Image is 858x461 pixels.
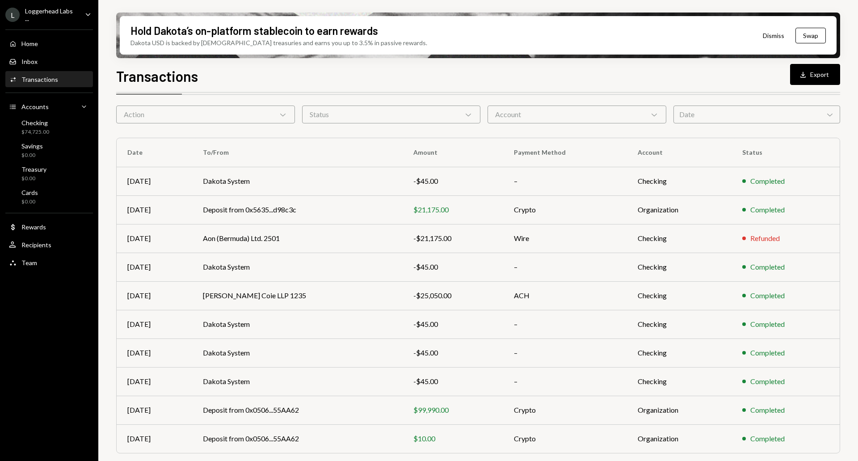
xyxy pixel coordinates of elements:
[5,186,93,207] a: Cards$0.00
[413,262,492,272] div: -$45.00
[790,64,840,85] button: Export
[5,116,93,138] a: Checking$74,725.00
[503,138,627,167] th: Payment Method
[127,376,181,387] div: [DATE]
[116,106,295,123] div: Action
[21,58,38,65] div: Inbox
[117,138,192,167] th: Date
[21,152,43,159] div: $0.00
[127,233,181,244] div: [DATE]
[488,106,666,123] div: Account
[627,367,732,396] td: Checking
[750,204,785,215] div: Completed
[503,253,627,281] td: –
[127,319,181,330] div: [DATE]
[627,281,732,310] td: Checking
[750,290,785,301] div: Completed
[627,224,732,253] td: Checking
[750,405,785,415] div: Completed
[413,319,492,330] div: -$45.00
[127,405,181,415] div: [DATE]
[127,290,181,301] div: [DATE]
[5,219,93,235] a: Rewards
[192,310,403,338] td: Dakota System
[750,433,785,444] div: Completed
[192,138,403,167] th: To/From
[627,167,732,195] td: Checking
[5,35,93,51] a: Home
[192,396,403,424] td: Deposit from 0x0506...55AA62
[21,259,37,266] div: Team
[503,281,627,310] td: ACH
[21,128,49,136] div: $74,725.00
[192,224,403,253] td: Aon (Bermuda) Ltd. 2501
[732,138,840,167] th: Status
[127,433,181,444] div: [DATE]
[503,367,627,396] td: –
[673,106,840,123] div: Date
[302,106,481,123] div: Status
[130,23,378,38] div: Hold Dakota’s on-platform stablecoin to earn rewards
[21,198,38,206] div: $0.00
[130,38,427,47] div: Dakota USD is backed by [DEMOGRAPHIC_DATA] treasuries and earns you up to 3.5% in passive rewards.
[750,319,785,330] div: Completed
[192,195,403,224] td: Deposit from 0x5635...d98c3c
[5,71,93,87] a: Transactions
[5,53,93,69] a: Inbox
[750,262,785,272] div: Completed
[413,176,492,186] div: -$45.00
[795,28,826,43] button: Swap
[21,241,51,249] div: Recipients
[627,310,732,338] td: Checking
[192,424,403,453] td: Deposit from 0x0506...55AA62
[503,310,627,338] td: –
[21,223,46,231] div: Rewards
[5,140,93,161] a: Savings$0.00
[5,254,93,271] a: Team
[503,224,627,253] td: Wire
[21,103,49,110] div: Accounts
[5,237,93,253] a: Recipients
[21,119,49,127] div: Checking
[21,40,38,47] div: Home
[21,76,58,83] div: Transactions
[192,367,403,396] td: Dakota System
[503,338,627,367] td: –
[413,233,492,244] div: -$21,175.00
[403,138,503,167] th: Amount
[21,142,43,150] div: Savings
[21,175,46,182] div: $0.00
[627,253,732,281] td: Checking
[752,25,795,46] button: Dismiss
[627,396,732,424] td: Organization
[413,204,492,215] div: $21,175.00
[627,195,732,224] td: Organization
[413,405,492,415] div: $99,990.00
[413,290,492,301] div: -$25,050.00
[192,253,403,281] td: Dakota System
[750,176,785,186] div: Completed
[627,424,732,453] td: Organization
[127,347,181,358] div: [DATE]
[192,281,403,310] td: [PERSON_NAME] Coie LLP 1235
[750,347,785,358] div: Completed
[25,7,78,22] div: Loggerhead Labs ...
[627,338,732,367] td: Checking
[127,176,181,186] div: [DATE]
[503,195,627,224] td: Crypto
[413,347,492,358] div: -$45.00
[413,433,492,444] div: $10.00
[192,167,403,195] td: Dakota System
[5,163,93,184] a: Treasury$0.00
[750,376,785,387] div: Completed
[503,167,627,195] td: –
[127,262,181,272] div: [DATE]
[503,396,627,424] td: Crypto
[627,138,732,167] th: Account
[413,376,492,387] div: -$45.00
[116,67,198,85] h1: Transactions
[5,8,20,22] div: L
[21,189,38,196] div: Cards
[21,165,46,173] div: Treasury
[5,98,93,114] a: Accounts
